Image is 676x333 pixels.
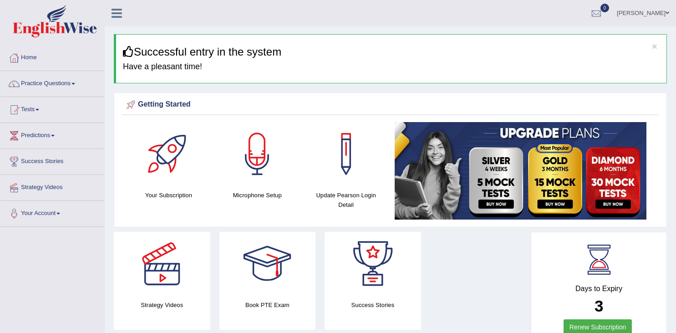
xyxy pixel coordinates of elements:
[600,4,610,12] span: 0
[0,123,104,146] a: Predictions
[129,190,208,200] h4: Your Subscription
[0,97,104,120] a: Tests
[123,62,660,72] h4: Have a pleasant time!
[541,285,656,293] h4: Days to Expiry
[218,190,297,200] h4: Microphone Setup
[219,300,316,310] h4: Book PTE Exam
[652,41,657,51] button: ×
[306,190,386,210] h4: Update Pearson Login Detail
[595,297,603,315] b: 3
[123,46,660,58] h3: Successful entry in the system
[124,98,656,112] div: Getting Started
[0,149,104,172] a: Success Stories
[0,45,104,68] a: Home
[0,71,104,94] a: Practice Questions
[395,122,646,220] img: small5.jpg
[0,201,104,224] a: Your Account
[0,175,104,198] a: Strategy Videos
[325,300,421,310] h4: Success Stories
[114,300,210,310] h4: Strategy Videos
